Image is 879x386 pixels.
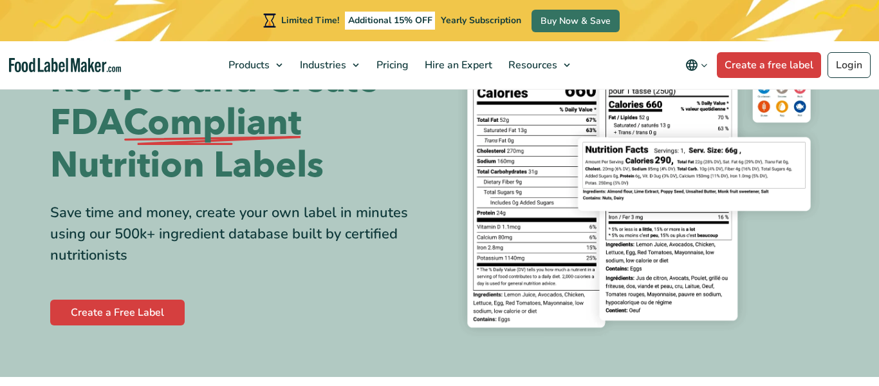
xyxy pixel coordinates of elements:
a: Products [221,41,289,89]
span: Yearly Subscription [441,14,521,26]
a: Create a Free Label [50,300,185,325]
span: Compliant [124,102,301,144]
a: Login [828,52,871,78]
a: Pricing [369,41,414,89]
a: Food Label Maker homepage [9,58,121,73]
button: Change language [676,52,717,78]
a: Create a free label [717,52,821,78]
span: Hire an Expert [421,58,494,72]
span: Limited Time! [281,14,339,26]
span: Products [225,58,271,72]
a: Hire an Expert [417,41,497,89]
span: Pricing [373,58,410,72]
a: Resources [501,41,577,89]
a: Buy Now & Save [532,10,620,32]
div: Save time and money, create your own label in minutes using our 500k+ ingredient database built b... [50,202,430,266]
h1: Easily Analyze Recipes and Create FDA Nutrition Labels [50,17,430,187]
a: Industries [292,41,365,89]
span: Additional 15% OFF [345,12,436,30]
span: Resources [504,58,559,72]
span: Industries [296,58,347,72]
